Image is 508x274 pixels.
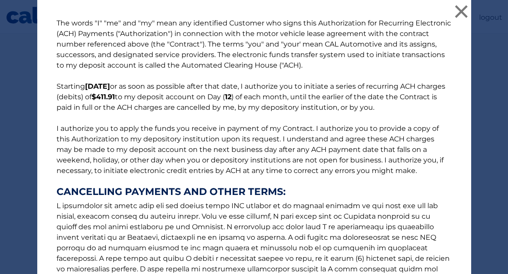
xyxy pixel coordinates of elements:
[85,82,110,90] b: [DATE]
[453,3,470,20] button: ×
[92,93,115,101] b: $411.91
[57,187,451,197] strong: CANCELLING PAYMENTS AND OTHER TERMS:
[225,93,232,101] b: 12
